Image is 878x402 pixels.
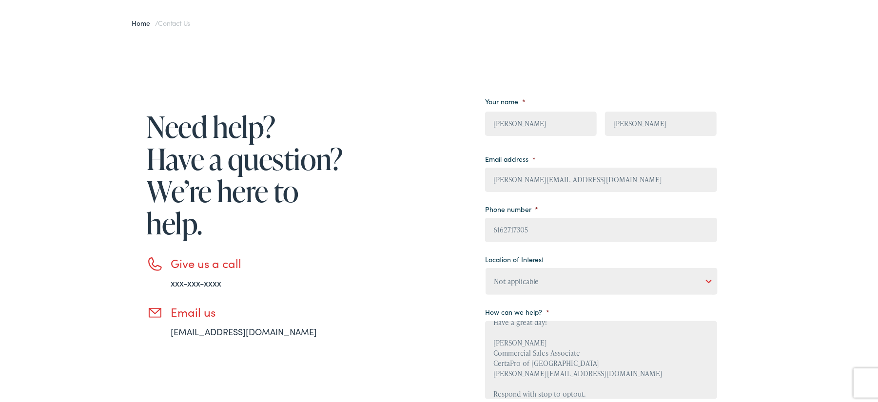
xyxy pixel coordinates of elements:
a: [EMAIL_ADDRESS][DOMAIN_NAME] [171,323,317,335]
label: How can we help? [485,305,550,314]
input: Last name [605,109,717,134]
label: Your name [485,95,526,103]
a: xxx-xxx-xxxx [171,274,222,287]
span: Contact Us [158,16,190,25]
input: First name [485,109,597,134]
h3: Give us a call [171,254,347,268]
label: Phone number [485,202,539,211]
input: (XXX) XXX - XXXX [485,215,717,240]
h1: Need help? Have a question? We’re here to help. [147,108,347,237]
a: Home [132,16,155,25]
label: Location of Interest [485,252,544,261]
h3: Email us [171,303,347,317]
span: / [132,16,191,25]
input: example@email.com [485,165,717,190]
label: Email address [485,152,536,161]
